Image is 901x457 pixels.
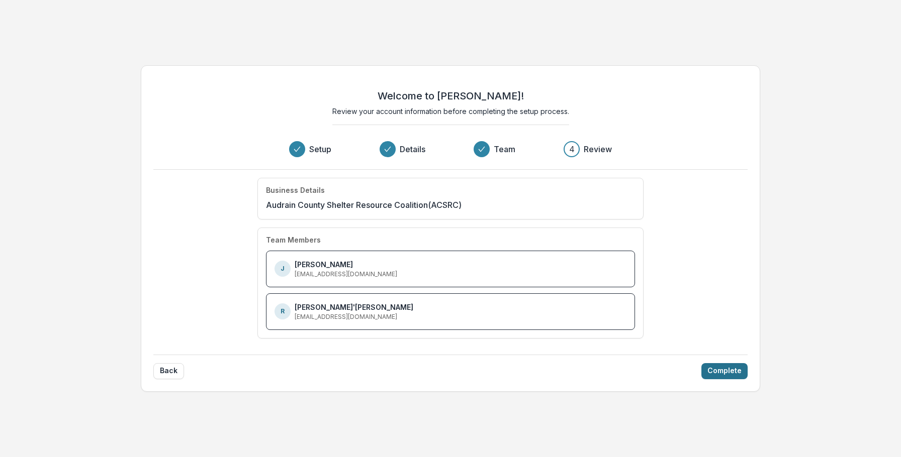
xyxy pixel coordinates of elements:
[153,363,184,379] button: Back
[309,143,331,155] h3: Setup
[295,312,397,321] p: [EMAIL_ADDRESS][DOMAIN_NAME]
[281,264,285,273] p: J
[569,143,575,155] div: 4
[295,270,397,279] p: [EMAIL_ADDRESS][DOMAIN_NAME]
[266,236,321,245] h4: Team Members
[266,186,325,195] h4: Business Details
[400,143,425,155] h3: Details
[584,143,612,155] h3: Review
[295,302,413,312] p: [PERSON_NAME]'[PERSON_NAME]
[494,143,515,155] h3: Team
[378,90,524,102] h2: Welcome to [PERSON_NAME]!
[281,307,285,316] p: R
[289,141,612,157] div: Progress
[701,363,748,379] button: Complete
[295,259,353,270] p: [PERSON_NAME]
[332,106,569,117] p: Review your account information before completing the setup process.
[266,199,462,211] p: Audrain County Shelter Resource Coalition (ACSRC)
